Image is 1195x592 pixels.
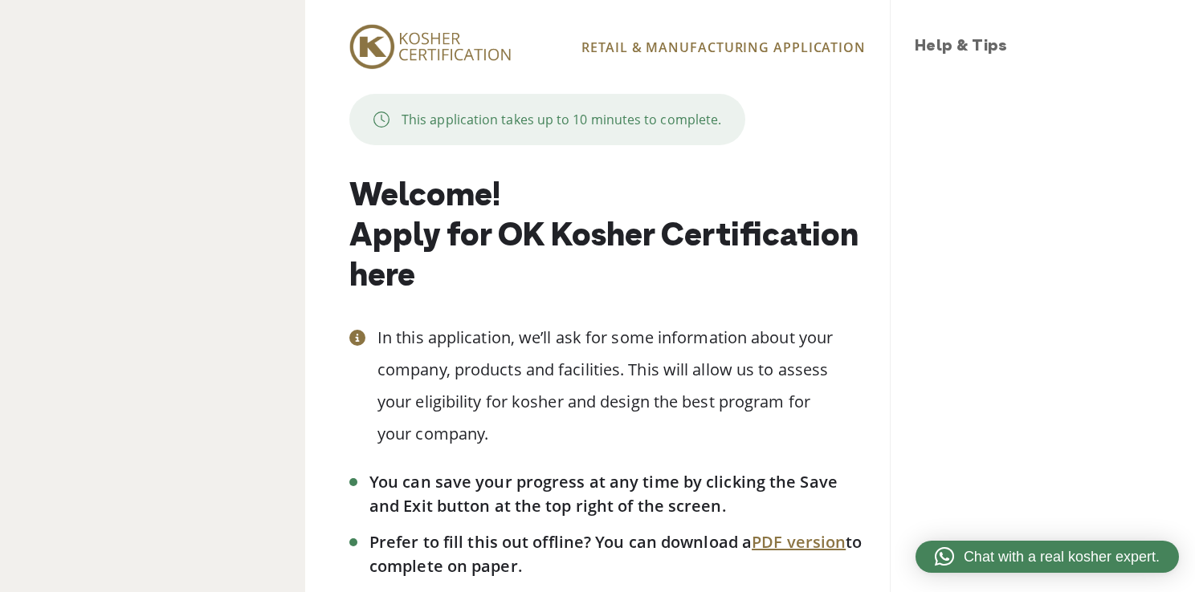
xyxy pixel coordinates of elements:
[581,38,866,57] p: RETAIL & MANUFACTURING APPLICATION
[916,541,1179,573] a: Chat with a real kosher expert.
[915,35,1179,59] h3: Help & Tips
[349,177,866,298] h1: Welcome! Apply for OK Kosher Certification here
[964,546,1160,568] span: Chat with a real kosher expert.
[369,530,866,578] li: Prefer to fill this out offline? You can download a to complete on paper.
[402,110,721,129] p: This application takes up to 10 minutes to complete.
[752,531,846,553] a: PDF version
[377,322,866,450] p: In this application, we’ll ask for some information about your company, products and facilities. ...
[369,470,866,518] li: You can save your progress at any time by clicking the Save and Exit button at the top right of t...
